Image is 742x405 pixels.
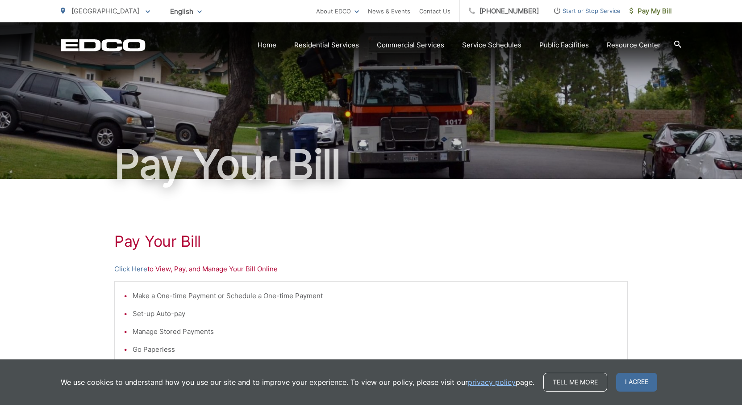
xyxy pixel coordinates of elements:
p: We use cookies to understand how you use our site and to improve your experience. To view our pol... [61,377,534,388]
h1: Pay Your Bill [114,232,628,250]
a: Tell me more [543,373,607,392]
a: EDCD logo. Return to the homepage. [61,39,146,51]
a: About EDCO [316,6,359,17]
a: Commercial Services [377,40,444,51]
a: Residential Services [294,40,359,51]
p: to View, Pay, and Manage Your Bill Online [114,264,628,274]
span: English [163,4,208,19]
span: Pay My Bill [629,6,672,17]
li: Go Paperless [133,344,618,355]
a: Home [258,40,276,51]
a: Contact Us [419,6,450,17]
a: Public Facilities [539,40,589,51]
li: Set-up Auto-pay [133,308,618,319]
h1: Pay Your Bill [61,142,681,187]
a: Click Here [114,264,147,274]
span: [GEOGRAPHIC_DATA] [71,7,139,15]
a: Service Schedules [462,40,521,51]
a: Resource Center [607,40,661,51]
a: News & Events [368,6,410,17]
a: privacy policy [468,377,516,388]
li: Make a One-time Payment or Schedule a One-time Payment [133,291,618,301]
span: I agree [616,373,657,392]
li: Manage Stored Payments [133,326,618,337]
